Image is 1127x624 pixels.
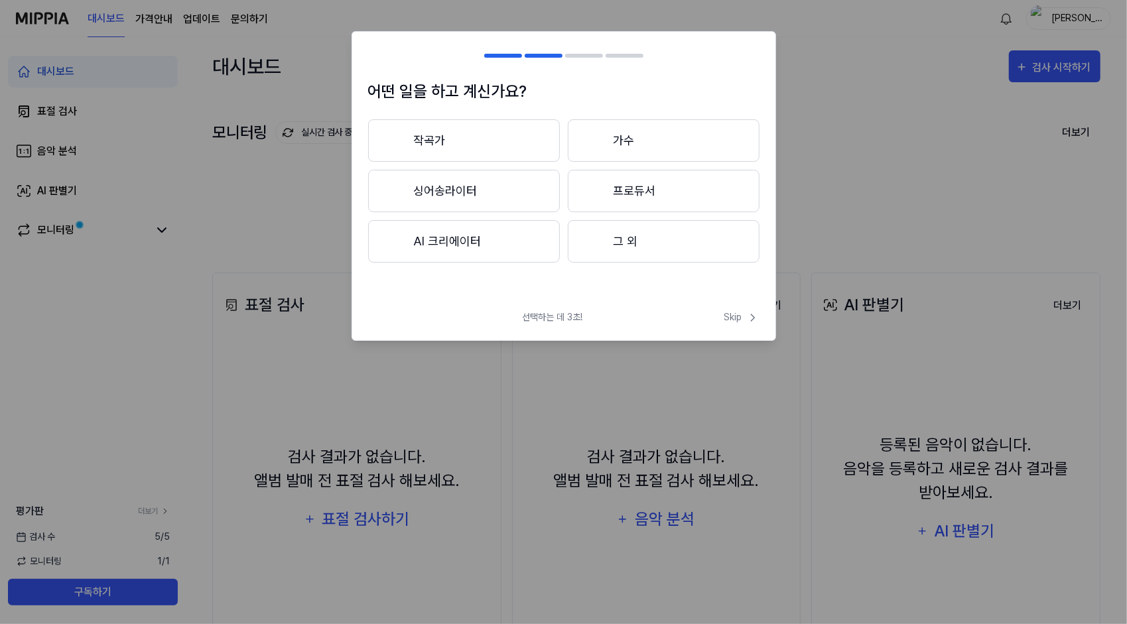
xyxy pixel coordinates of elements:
[568,119,760,162] button: 가수
[368,170,560,212] button: 싱어송라이터
[722,310,760,324] button: Skip
[368,220,560,263] button: AI 크리에이터
[368,80,760,103] h1: 어떤 일을 하고 계신가요?
[523,310,583,324] span: 선택하는 데 3초!
[724,310,760,324] span: Skip
[568,220,760,263] button: 그 외
[568,170,760,212] button: 프로듀서
[368,119,560,162] button: 작곡가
